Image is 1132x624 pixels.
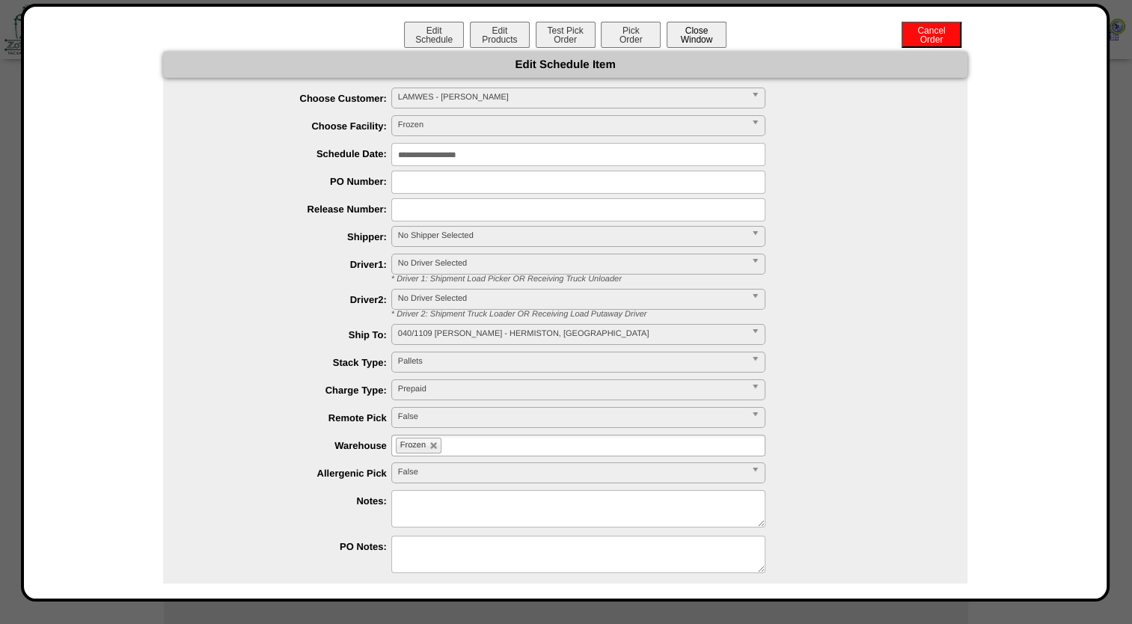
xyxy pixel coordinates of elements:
[404,22,464,48] button: EditSchedule
[398,352,745,370] span: Pallets
[193,204,391,215] label: Release Number:
[536,22,596,48] button: Test PickOrder
[380,310,967,319] div: * Driver 2: Shipment Truck Loader OR Receiving Load Putaway Driver
[193,176,391,187] label: PO Number:
[193,468,391,479] label: Allergenic Pick
[193,357,391,368] label: Stack Type:
[193,120,391,132] label: Choose Facility:
[398,380,745,398] span: Prepaid
[398,254,745,272] span: No Driver Selected
[193,385,391,396] label: Charge Type:
[193,412,391,423] label: Remote Pick
[398,227,745,245] span: No Shipper Selected
[398,463,745,481] span: False
[398,325,745,343] span: 040/1109 [PERSON_NAME] - HERMISTON, [GEOGRAPHIC_DATA]
[667,22,726,48] button: CloseWindow
[398,88,745,106] span: LAMWES - [PERSON_NAME]
[665,34,728,45] a: CloseWindow
[398,290,745,308] span: No Driver Selected
[398,116,745,134] span: Frozen
[193,259,391,270] label: Driver1:
[193,495,391,507] label: Notes:
[380,275,967,284] div: * Driver 1: Shipment Load Picker OR Receiving Truck Unloader
[400,441,426,450] span: Frozen
[902,22,961,48] button: CancelOrder
[398,408,745,426] span: False
[193,294,391,305] label: Driver2:
[193,231,391,242] label: Shipper:
[193,440,391,451] label: Warehouse
[470,22,530,48] button: EditProducts
[163,52,967,78] div: Edit Schedule Item
[193,148,391,159] label: Schedule Date:
[193,93,391,104] label: Choose Customer:
[193,329,391,340] label: Ship To:
[193,541,391,552] label: PO Notes:
[601,22,661,48] button: PickOrder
